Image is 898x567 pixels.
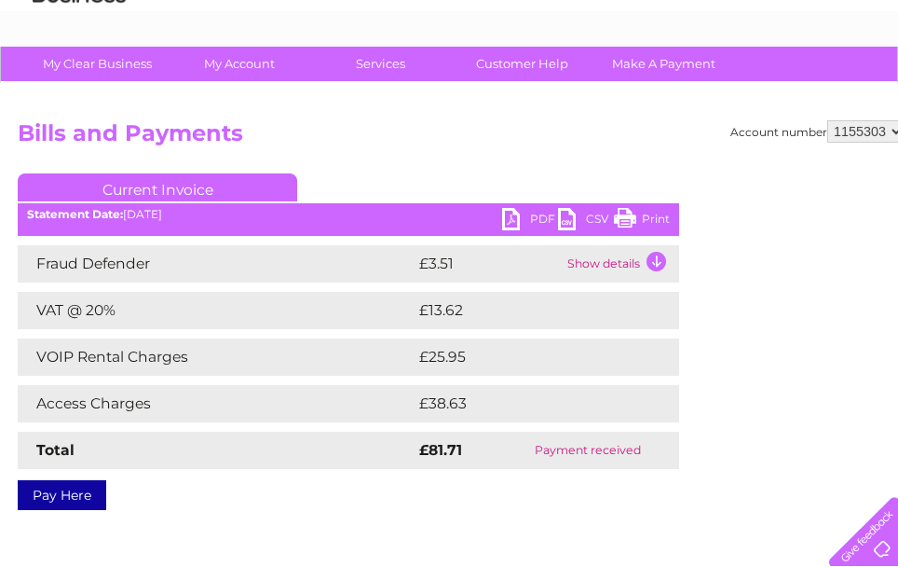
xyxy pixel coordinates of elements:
td: £13.62 [415,292,640,329]
a: Water [570,79,605,93]
td: VAT @ 20% [18,292,415,329]
a: My Clear Business [20,47,174,81]
a: Telecoms [669,79,725,93]
a: Contact [774,79,820,93]
a: Services [304,47,457,81]
strong: £81.71 [419,441,462,459]
td: Payment received [497,432,679,469]
a: Customer Help [445,47,599,81]
a: Blog [736,79,763,93]
div: Clear Business is a trading name of Verastar Limited (registered in [GEOGRAPHIC_DATA] No. 3667643... [10,10,891,90]
a: Print [614,208,670,235]
a: Energy [617,79,658,93]
td: £38.63 [415,385,642,422]
strong: Total [36,441,75,459]
td: Show details [563,245,679,283]
a: Pay Here [18,480,106,510]
td: £3.51 [415,245,563,283]
b: Statement Date: [27,207,123,221]
td: Fraud Defender [18,245,415,283]
div: [DATE] [18,208,679,221]
td: Access Charges [18,385,415,422]
a: My Account [162,47,316,81]
td: VOIP Rental Charges [18,339,415,376]
a: 0333 014 3131 [547,9,675,33]
a: Make A Payment [587,47,741,81]
a: PDF [502,208,558,235]
td: £25.95 [415,339,641,376]
a: Log out [837,79,880,93]
a: Current Invoice [18,173,297,201]
a: CSV [558,208,614,235]
img: logo.png [32,48,127,105]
